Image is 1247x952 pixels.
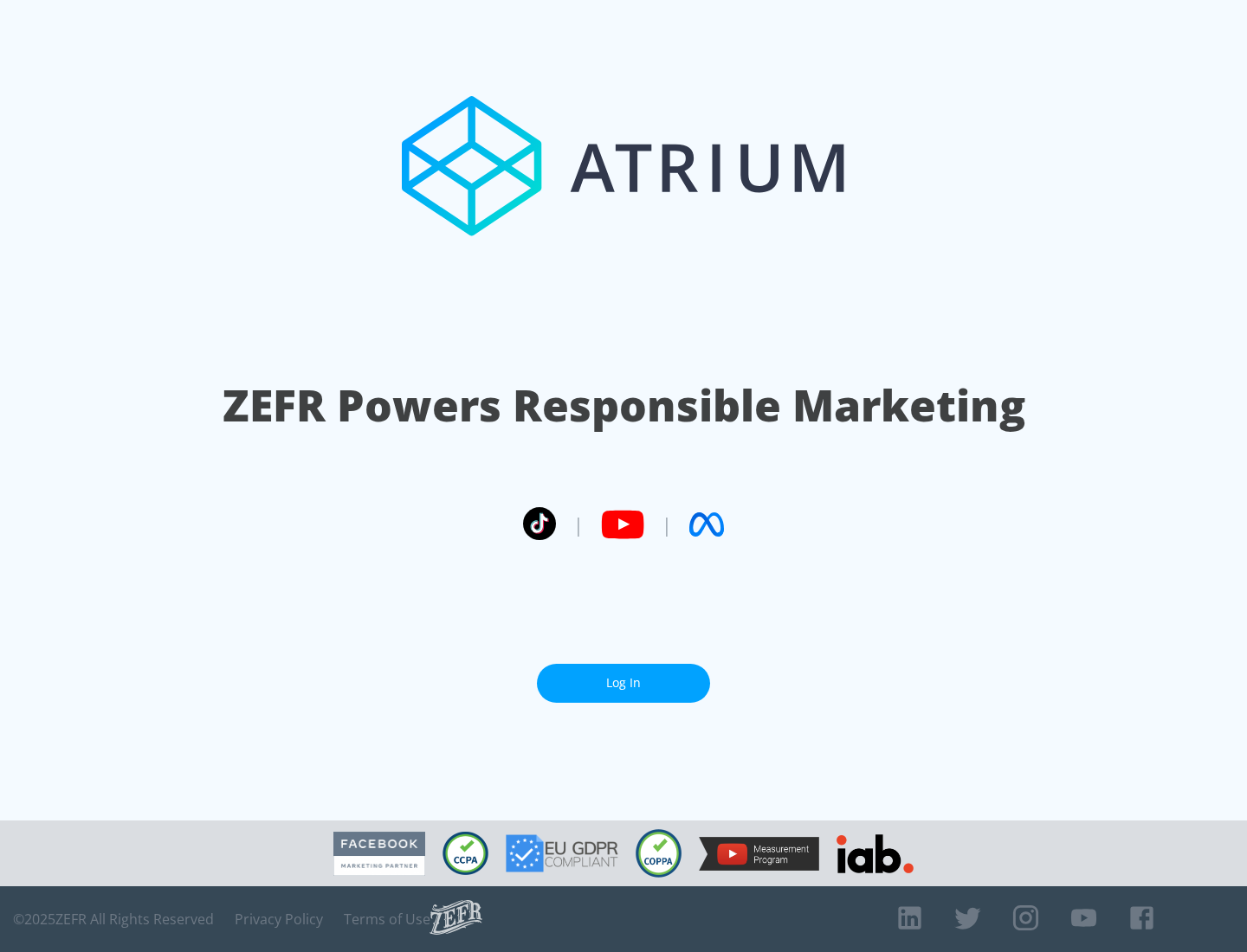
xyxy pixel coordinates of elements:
h1: ZEFR Powers Responsible Marketing [223,376,1025,435]
img: IAB [837,834,914,873]
img: Facebook Marketing Partner [333,832,425,876]
img: GDPR Compliant [506,834,618,872]
a: Log In [537,664,710,703]
span: | [573,511,584,537]
img: COPPA Compliant [636,829,682,878]
img: CCPA Compliant [443,832,488,875]
span: | [662,511,672,537]
a: Terms of Use [344,910,430,928]
span: © 2025 ZEFR All Rights Reserved [13,910,214,928]
img: YouTube Measurement Program [699,837,819,871]
a: Privacy Policy [235,910,323,928]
